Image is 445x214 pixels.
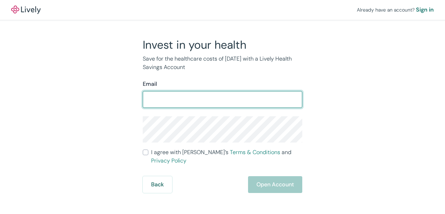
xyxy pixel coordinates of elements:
span: I agree with [PERSON_NAME]’s and [151,148,302,165]
div: Already have an account? [357,6,434,14]
label: Email [143,80,157,88]
img: Lively [11,6,41,14]
a: LivelyLively [11,6,41,14]
a: Privacy Policy [151,157,186,164]
a: Terms & Conditions [230,149,280,156]
p: Save for the healthcare costs of [DATE] with a Lively Health Savings Account [143,55,302,71]
button: Back [143,176,172,193]
a: Sign in [416,6,434,14]
h2: Invest in your health [143,38,302,52]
